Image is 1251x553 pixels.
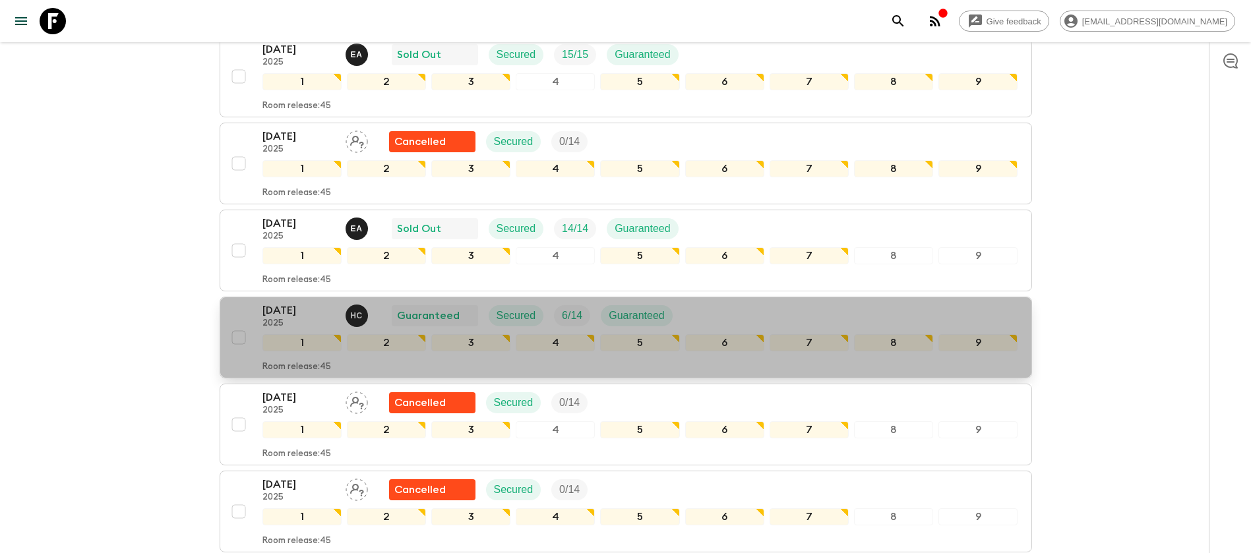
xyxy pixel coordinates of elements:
[516,334,595,351] div: 4
[770,160,849,177] div: 7
[615,47,671,63] p: Guaranteed
[551,479,588,500] div: Trip Fill
[262,492,335,503] p: 2025
[559,482,580,498] p: 0 / 14
[685,247,764,264] div: 6
[854,73,933,90] div: 8
[489,44,544,65] div: Secured
[600,73,679,90] div: 5
[497,308,536,324] p: Secured
[347,334,426,351] div: 2
[938,160,1018,177] div: 9
[551,392,588,413] div: Trip Fill
[554,44,596,65] div: Trip Fill
[486,392,541,413] div: Secured
[8,8,34,34] button: menu
[770,508,849,525] div: 7
[494,395,534,411] p: Secured
[389,131,475,152] div: Flash Pack cancellation
[685,508,764,525] div: 6
[938,334,1018,351] div: 9
[262,188,331,198] p: Room release: 45
[486,479,541,500] div: Secured
[220,36,1032,117] button: [DATE]2025Ernesto AndradeSold OutSecuredTrip FillGuaranteed123456789Room release:45
[685,334,764,351] div: 6
[685,160,764,177] div: 6
[394,395,446,411] p: Cancelled
[347,421,426,438] div: 2
[938,508,1018,525] div: 9
[262,57,335,68] p: 2025
[497,221,536,237] p: Secured
[262,129,335,144] p: [DATE]
[262,231,335,242] p: 2025
[262,405,335,416] p: 2025
[347,160,426,177] div: 2
[615,221,671,237] p: Guaranteed
[262,508,342,525] div: 1
[562,308,582,324] p: 6 / 14
[397,221,441,237] p: Sold Out
[346,395,368,406] span: Assign pack leader
[262,536,331,546] p: Room release: 45
[600,421,679,438] div: 5
[220,384,1032,465] button: [DATE]2025Assign pack leaderFlash Pack cancellationSecuredTrip Fill123456789Room release:45
[979,16,1049,26] span: Give feedback
[262,477,335,492] p: [DATE]
[770,247,849,264] div: 7
[516,160,595,177] div: 4
[431,247,510,264] div: 3
[1060,11,1235,32] div: [EMAIL_ADDRESS][DOMAIN_NAME]
[262,303,335,318] p: [DATE]
[262,334,342,351] div: 1
[885,8,911,34] button: search adventures
[554,305,590,326] div: Trip Fill
[397,47,441,63] p: Sold Out
[394,134,446,150] p: Cancelled
[486,131,541,152] div: Secured
[346,47,371,58] span: Ernesto Andrade
[431,334,510,351] div: 3
[770,421,849,438] div: 7
[494,134,534,150] p: Secured
[431,508,510,525] div: 3
[959,11,1049,32] a: Give feedback
[516,247,595,264] div: 4
[220,297,1032,378] button: [DATE]2025Hector Carillo GuaranteedSecuredTrip FillGuaranteed123456789Room release:45
[562,47,588,63] p: 15 / 15
[262,318,335,329] p: 2025
[262,216,335,231] p: [DATE]
[262,421,342,438] div: 1
[938,247,1018,264] div: 9
[1075,16,1235,26] span: [EMAIL_ADDRESS][DOMAIN_NAME]
[854,160,933,177] div: 8
[489,218,544,239] div: Secured
[854,334,933,351] div: 8
[562,221,588,237] p: 14 / 14
[346,218,371,240] button: EA
[609,308,665,324] p: Guaranteed
[350,310,363,321] p: H C
[516,421,595,438] div: 4
[262,362,331,372] p: Room release: 45
[497,47,536,63] p: Secured
[938,421,1018,438] div: 9
[600,160,679,177] div: 5
[347,247,426,264] div: 2
[262,101,331,111] p: Room release: 45
[559,134,580,150] p: 0 / 14
[346,308,371,319] span: Hector Carillo
[262,390,335,405] p: [DATE]
[394,482,446,498] p: Cancelled
[494,482,534,498] p: Secured
[262,275,331,285] p: Room release: 45
[262,160,342,177] div: 1
[347,73,426,90] div: 2
[346,221,371,232] span: Ernesto Andrade
[262,144,335,155] p: 2025
[389,479,475,500] div: Flash Pack cancellation
[220,210,1032,291] button: [DATE]2025Ernesto AndradeSold OutSecuredTrip FillGuaranteed123456789Room release:45
[220,123,1032,204] button: [DATE]2025Assign pack leaderFlash Pack cancellationSecuredTrip Fill123456789Room release:45
[262,73,342,90] div: 1
[685,73,764,90] div: 6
